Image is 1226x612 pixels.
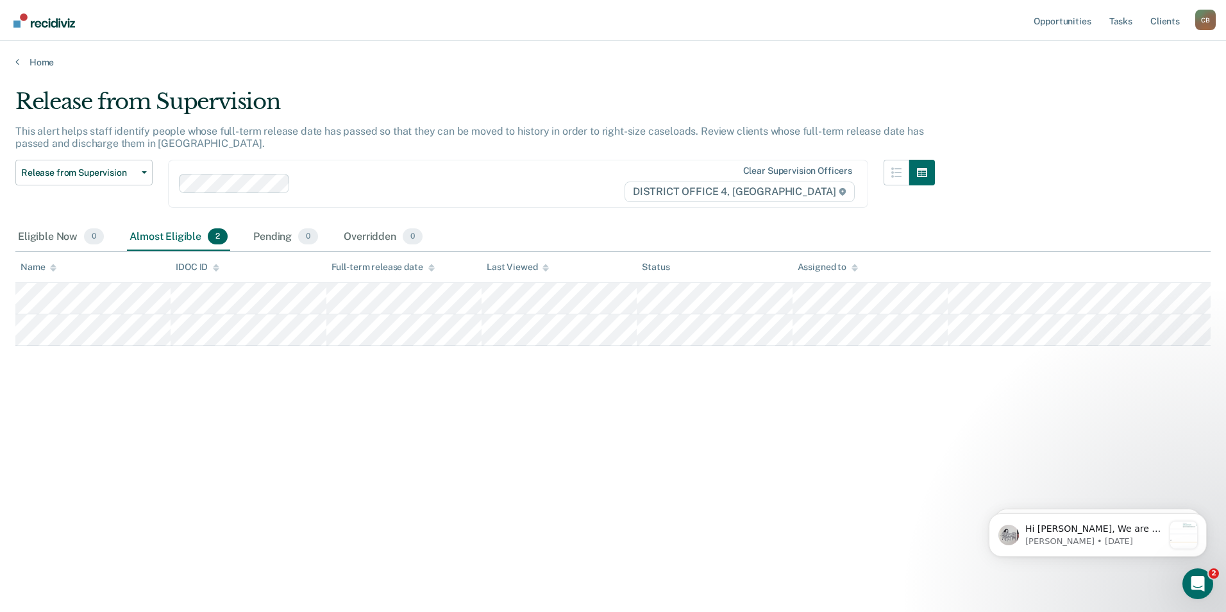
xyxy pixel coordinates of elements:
div: Assigned to [798,262,858,273]
span: 2 [208,228,228,245]
div: Eligible Now0 [15,223,106,251]
iframe: Intercom notifications message [970,488,1226,577]
div: Clear supervision officers [743,166,852,176]
div: Last Viewed [487,262,549,273]
div: Status [642,262,669,273]
div: C B [1195,10,1216,30]
span: DISTRICT OFFICE 4, [GEOGRAPHIC_DATA] [625,182,855,202]
div: Pending0 [251,223,321,251]
div: Almost Eligible2 [127,223,230,251]
div: Overridden0 [341,223,425,251]
span: 2 [1209,568,1219,579]
iframe: Intercom live chat [1182,568,1213,599]
span: 0 [298,228,318,245]
img: Recidiviz [13,13,75,28]
span: 0 [403,228,423,245]
a: Home [15,56,1211,68]
div: Release from Supervision [15,89,935,125]
button: Profile dropdown button [1195,10,1216,30]
div: Name [21,262,56,273]
span: 0 [84,228,104,245]
div: IDOC ID [176,262,219,273]
div: Full-term release date [332,262,435,273]
span: Release from Supervision [21,167,137,178]
p: This alert helps staff identify people whose full-term release date has passed so that they can b... [15,125,923,149]
button: Release from Supervision [15,160,153,185]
